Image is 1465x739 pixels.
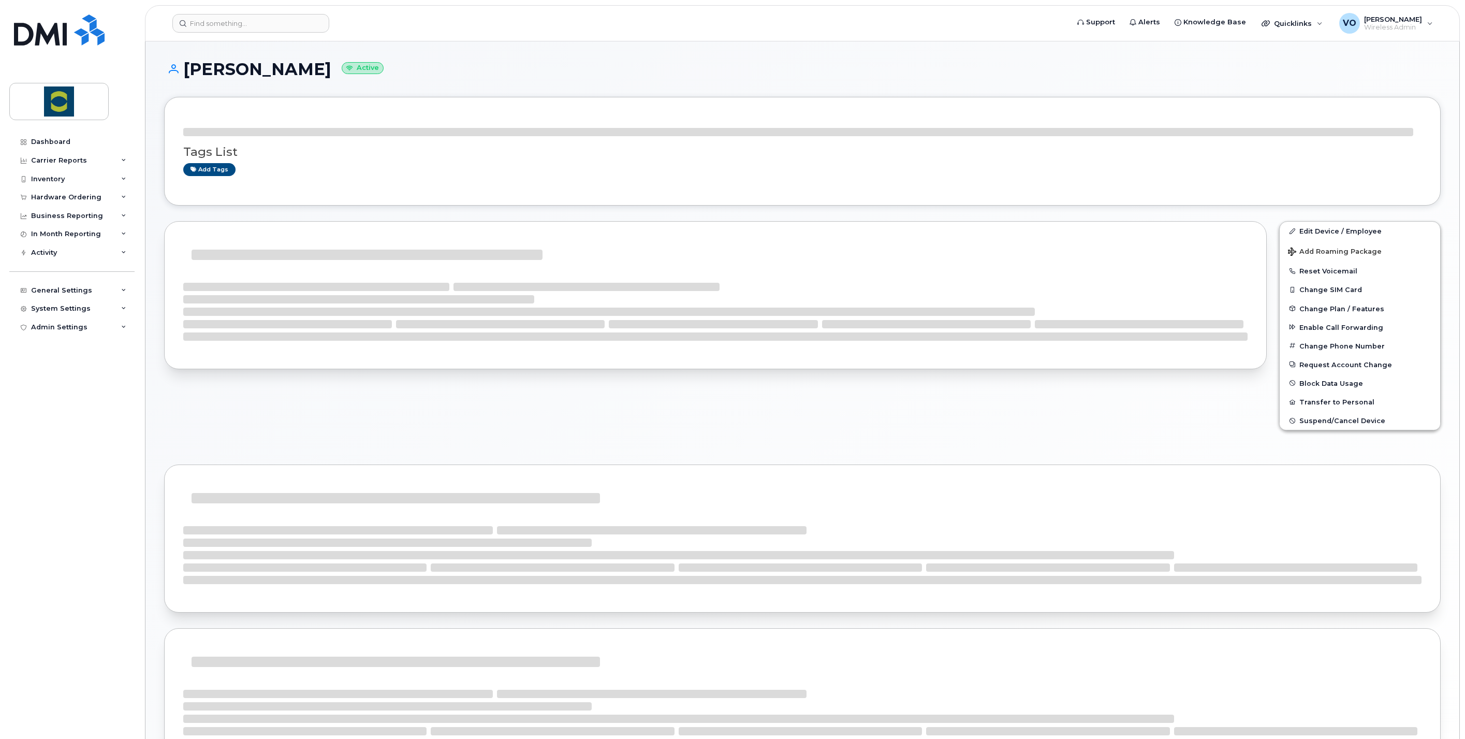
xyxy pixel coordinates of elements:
button: Change Phone Number [1280,337,1440,355]
button: Reset Voicemail [1280,262,1440,280]
button: Change Plan / Features [1280,299,1440,318]
span: Add Roaming Package [1288,248,1382,257]
a: Edit Device / Employee [1280,222,1440,240]
button: Add Roaming Package [1280,240,1440,262]
button: Request Account Change [1280,355,1440,374]
h3: Tags List [183,146,1422,158]
h1: [PERSON_NAME] [164,60,1441,78]
button: Block Data Usage [1280,374,1440,393]
span: Change Plan / Features [1299,305,1384,312]
button: Transfer to Personal [1280,393,1440,411]
span: Enable Call Forwarding [1299,323,1383,331]
span: Suspend/Cancel Device [1299,417,1385,425]
small: Active [342,62,384,74]
a: Add tags [183,163,236,176]
button: Change SIM Card [1280,280,1440,299]
button: Enable Call Forwarding [1280,318,1440,337]
button: Suspend/Cancel Device [1280,411,1440,430]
